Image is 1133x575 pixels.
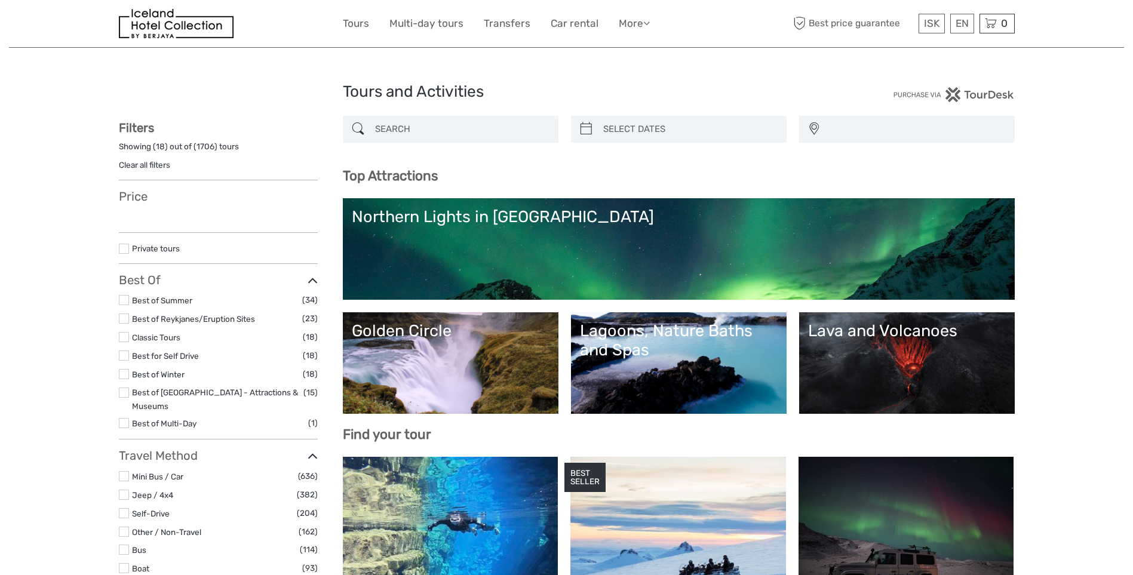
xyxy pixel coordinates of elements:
[132,388,298,411] a: Best of [GEOGRAPHIC_DATA] - Attractions & Museums
[551,15,598,32] a: Car rental
[119,160,170,170] a: Clear all filters
[297,506,318,520] span: (204)
[298,469,318,483] span: (636)
[119,273,318,287] h3: Best Of
[119,448,318,463] h3: Travel Method
[132,296,192,305] a: Best of Summer
[619,15,650,32] a: More
[303,349,318,362] span: (18)
[300,543,318,556] span: (114)
[580,321,778,405] a: Lagoons, Nature Baths and Spas
[343,168,438,184] b: Top Attractions
[132,564,149,573] a: Boat
[119,9,234,38] img: 481-8f989b07-3259-4bb0-90ed-3da368179bdc_logo_small.jpg
[132,527,201,537] a: Other / Non-Travel
[132,509,170,518] a: Self-Drive
[564,463,606,493] div: BEST SELLER
[791,14,916,33] span: Best price guarantee
[132,314,255,324] a: Best of Reykjanes/Eruption Sites
[132,244,180,253] a: Private tours
[893,87,1014,102] img: PurchaseViaTourDesk.png
[303,386,318,399] span: (15)
[352,207,1006,226] div: Northern Lights in [GEOGRAPHIC_DATA]
[119,121,154,135] strong: Filters
[950,14,974,33] div: EN
[299,525,318,539] span: (162)
[580,321,778,360] div: Lagoons, Nature Baths and Spas
[343,15,369,32] a: Tours
[370,119,552,140] input: SEARCH
[302,312,318,325] span: (23)
[156,141,165,152] label: 18
[343,426,431,442] b: Find your tour
[303,330,318,344] span: (18)
[302,561,318,575] span: (93)
[132,490,173,500] a: Jeep / 4x4
[119,189,318,204] h3: Price
[132,333,180,342] a: Classic Tours
[132,351,199,361] a: Best for Self Drive
[132,419,196,428] a: Best of Multi-Day
[308,416,318,430] span: (1)
[808,321,1006,340] div: Lava and Volcanoes
[352,321,549,405] a: Golden Circle
[303,367,318,381] span: (18)
[808,321,1006,405] a: Lava and Volcanoes
[352,207,1006,291] a: Northern Lights in [GEOGRAPHIC_DATA]
[924,17,939,29] span: ISK
[343,82,791,102] h1: Tours and Activities
[132,472,183,481] a: Mini Bus / Car
[999,17,1009,29] span: 0
[119,141,318,159] div: Showing ( ) out of ( ) tours
[484,15,530,32] a: Transfers
[389,15,463,32] a: Multi-day tours
[352,321,549,340] div: Golden Circle
[297,488,318,502] span: (382)
[132,370,185,379] a: Best of Winter
[132,545,146,555] a: Bus
[302,293,318,307] span: (34)
[598,119,781,140] input: SELECT DATES
[196,141,214,152] label: 1706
